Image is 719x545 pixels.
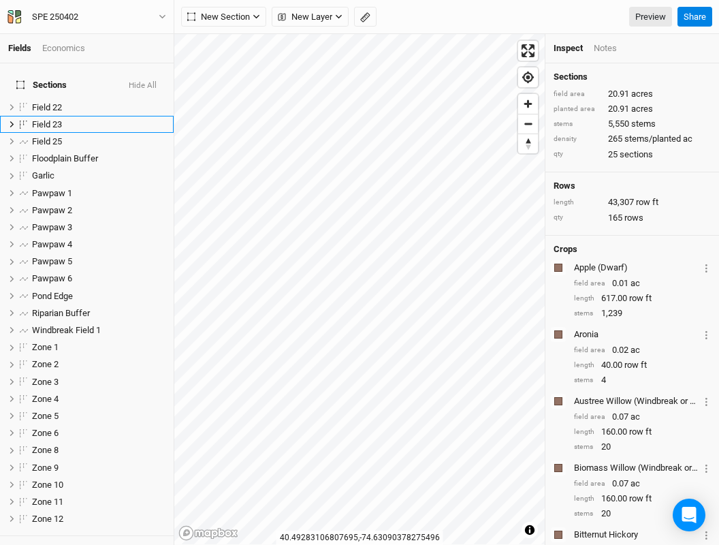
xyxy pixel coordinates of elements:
[32,428,165,439] div: Zone 6
[574,374,711,386] div: 4
[554,134,601,144] div: density
[32,291,73,301] span: Pond Edge
[32,445,59,455] span: Zone 8
[574,279,605,289] div: field area
[32,428,59,438] span: Zone 6
[32,119,62,129] span: Field 23
[32,359,165,370] div: Zone 2
[32,394,165,405] div: Zone 4
[554,149,601,159] div: qty
[630,277,640,290] span: ac
[574,479,605,489] div: field area
[574,411,711,423] div: 0.07
[631,88,653,100] span: acres
[631,103,653,115] span: acres
[574,345,605,356] div: field area
[32,514,165,525] div: Zone 12
[32,359,59,369] span: Zone 2
[574,441,711,453] div: 20
[32,480,63,490] span: Zone 10
[32,170,54,181] span: Garlic
[32,497,63,507] span: Zone 11
[32,136,62,146] span: Field 25
[554,133,711,145] div: 265
[574,307,711,320] div: 1,239
[630,344,640,356] span: ac
[574,292,711,305] div: 617.00
[554,213,601,223] div: qty
[174,34,545,544] canvas: Map
[32,308,90,318] span: Riparian Buffer
[636,196,658,208] span: row ft
[526,523,534,538] span: Toggle attribution
[32,273,72,283] span: Pawpaw 6
[620,149,653,161] span: sections
[32,10,78,24] div: SPE 250402
[518,41,538,61] button: Enter fullscreen
[624,212,643,224] span: rows
[574,344,711,356] div: 0.02
[272,7,349,27] button: New Layer
[32,411,165,422] div: Zone 5
[32,394,59,404] span: Zone 4
[574,328,699,341] div: Aronia
[32,463,59,473] span: Zone 9
[128,81,157,91] button: Hide All
[702,460,711,476] button: Crop Usage
[554,88,711,100] div: 20.91
[574,478,711,490] div: 0.07
[7,10,167,25] button: SPE 250402
[518,67,538,87] button: Find my location
[518,134,538,153] button: Reset bearing to north
[702,527,711,542] button: Crop Usage
[554,119,601,129] div: stems
[187,10,250,24] span: New Section
[702,393,711,409] button: Crop Usage
[574,426,711,438] div: 160.00
[32,205,72,215] span: Pawpaw 2
[574,262,699,274] div: Apple (Dwarf)
[32,102,62,112] span: Field 22
[32,222,72,232] span: Pawpaw 3
[32,170,165,181] div: Garlic
[32,153,98,163] span: Floodplain Buffer
[554,42,583,54] div: Inspect
[278,10,332,24] span: New Layer
[673,499,705,531] div: Open Intercom Messenger
[574,412,605,422] div: field area
[630,478,640,490] span: ac
[554,104,601,114] div: planted area
[32,205,165,216] div: Pawpaw 2
[554,244,577,255] h4: Crops
[32,308,165,319] div: Riparian Buffer
[32,497,165,508] div: Zone 11
[554,181,711,191] h4: Rows
[554,198,601,208] div: length
[631,118,656,130] span: stems
[518,114,538,134] button: Zoom out
[629,426,652,438] span: row ft
[276,531,443,545] div: 40.49283106807695 , -74.63090378275496
[32,239,165,250] div: Pawpaw 4
[32,377,165,388] div: Zone 3
[574,277,711,290] div: 0.01
[630,411,640,423] span: ac
[32,239,72,249] span: Pawpaw 4
[32,514,63,524] span: Zone 12
[32,325,101,335] span: Windbreak Field 1
[32,188,72,198] span: Pawpaw 1
[32,222,165,233] div: Pawpaw 3
[554,118,711,130] div: 5,550
[32,342,59,352] span: Zone 1
[32,153,165,164] div: Floodplain Buffer
[574,309,594,319] div: stems
[181,7,266,27] button: New Section
[629,7,672,27] a: Preview
[32,480,165,490] div: Zone 10
[554,72,711,82] h4: Sections
[32,102,165,113] div: Field 22
[32,377,59,387] span: Zone 3
[574,442,594,452] div: stems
